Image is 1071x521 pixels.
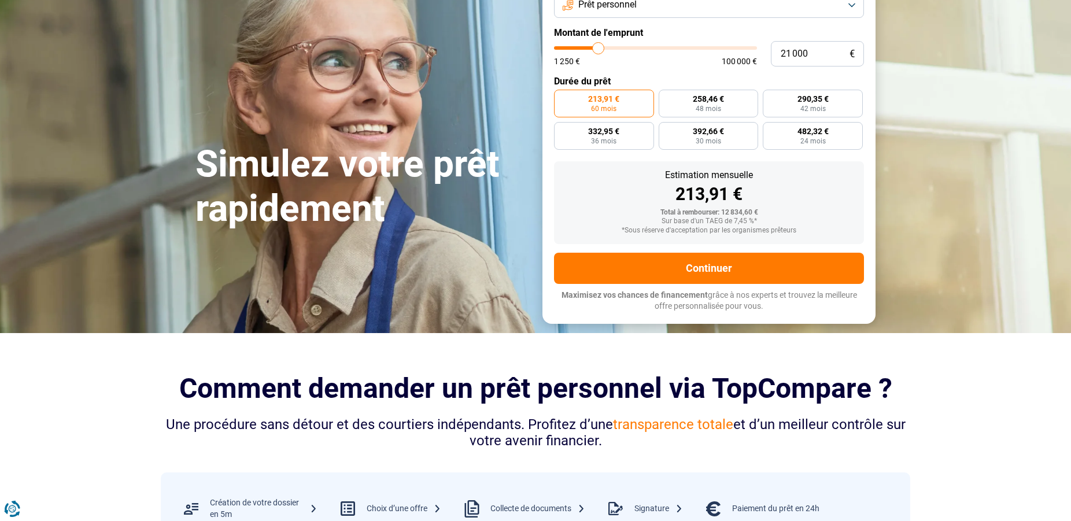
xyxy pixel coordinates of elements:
[554,57,580,65] span: 1 250 €
[696,105,721,112] span: 48 mois
[563,227,855,235] div: *Sous réserve d'acceptation par les organismes prêteurs
[161,372,910,404] h2: Comment demander un prêt personnel via TopCompare ?
[554,253,864,284] button: Continuer
[195,142,529,231] h1: Simulez votre prêt rapidement
[563,186,855,203] div: 213,91 €
[693,127,724,135] span: 392,66 €
[563,171,855,180] div: Estimation mensuelle
[696,138,721,145] span: 30 mois
[562,290,708,300] span: Maximisez vos chances de financement
[554,76,864,87] label: Durée du prêt
[588,95,619,103] span: 213,91 €
[800,138,826,145] span: 24 mois
[554,27,864,38] label: Montant de l'emprunt
[161,416,910,450] div: Une procédure sans détour et des courtiers indépendants. Profitez d’une et d’un meilleur contrôle...
[210,497,317,520] div: Création de votre dossier en 5m
[490,503,585,515] div: Collecte de documents
[563,217,855,226] div: Sur base d'un TAEG de 7,45 %*
[732,503,819,515] div: Paiement du prêt en 24h
[554,290,864,312] p: grâce à nos experts et trouvez la meilleure offre personnalisée pour vous.
[563,209,855,217] div: Total à rembourser: 12 834,60 €
[850,49,855,59] span: €
[797,127,829,135] span: 482,32 €
[613,416,733,433] span: transparence totale
[588,127,619,135] span: 332,95 €
[797,95,829,103] span: 290,35 €
[693,95,724,103] span: 258,46 €
[591,105,616,112] span: 60 mois
[800,105,826,112] span: 42 mois
[367,503,441,515] div: Choix d’une offre
[634,503,683,515] div: Signature
[591,138,616,145] span: 36 mois
[722,57,757,65] span: 100 000 €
